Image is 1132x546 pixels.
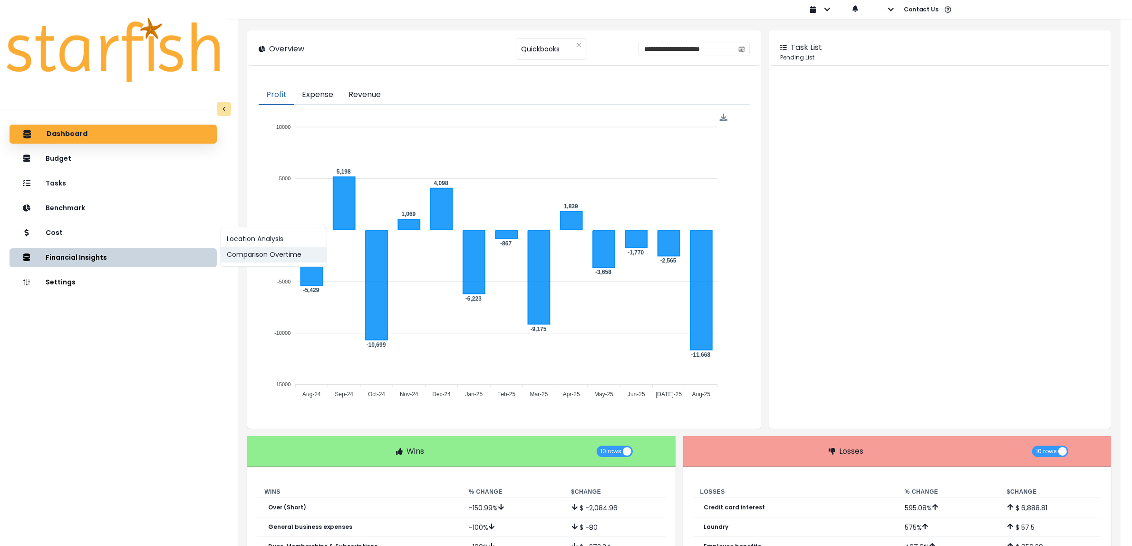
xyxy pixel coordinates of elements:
[780,53,1100,62] p: Pending List
[897,486,999,498] th: % Change
[10,273,217,292] button: Settings
[498,391,516,398] tspan: Feb-25
[10,248,217,267] button: Financial Insights
[692,391,711,398] tspan: Aug-25
[433,391,451,398] tspan: Dec-24
[791,42,822,53] p: Task List
[656,391,682,398] tspan: [DATE]-25
[595,391,614,398] tspan: May-25
[10,174,217,193] button: Tasks
[368,391,385,398] tspan: Oct-24
[274,382,290,388] tspan: -15000
[400,391,418,398] tspan: Nov-24
[46,179,66,187] p: Tasks
[999,517,1102,537] td: $ 57.5
[221,231,327,247] button: Location Analysis
[628,391,646,398] tspan: Jun-25
[564,486,666,498] th: $ Change
[10,149,217,168] button: Budget
[999,486,1102,498] th: $ Change
[257,486,461,498] th: Wins
[564,517,666,537] td: $ -80
[406,446,424,457] p: Wins
[693,486,897,498] th: Losses
[294,85,341,105] button: Expense
[576,40,582,50] button: Clear
[461,498,563,517] td: -150.99 %
[341,85,388,105] button: Revenue
[600,446,621,457] span: 10 rows
[720,114,728,122] img: Download Profit
[269,43,304,55] p: Overview
[47,130,87,138] p: Dashboard
[268,524,352,530] p: General business expenses
[563,391,580,398] tspan: Apr-25
[704,524,729,530] p: Laundry
[10,199,217,218] button: Benchmark
[461,517,563,537] td: -100 %
[465,391,483,398] tspan: Jan-25
[221,247,327,263] button: Comparison Overtime
[530,391,548,398] tspan: Mar-25
[704,504,765,511] p: Credit card interest
[999,498,1102,517] td: $ 6,888.81
[1036,446,1057,457] span: 10 rows
[461,486,563,498] th: % Change
[279,175,290,181] tspan: 5000
[738,46,745,52] svg: calendar
[521,39,560,59] span: Quickbooks
[274,330,290,336] tspan: -10000
[335,391,354,398] tspan: Sep-24
[897,517,999,537] td: 575 %
[46,229,63,237] p: Cost
[564,498,666,517] td: $ -2,084.96
[276,124,291,130] tspan: 10000
[839,446,863,457] p: Losses
[897,498,999,517] td: 595.08 %
[302,391,321,398] tspan: Aug-24
[268,504,306,511] p: Over (Short)
[46,155,71,163] p: Budget
[10,224,217,243] button: Cost
[576,42,582,48] svg: close
[720,114,728,122] div: Menu
[259,85,294,105] button: Profit
[46,204,85,212] p: Benchmark
[277,279,290,284] tspan: -5000
[10,125,217,144] button: Dashboard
